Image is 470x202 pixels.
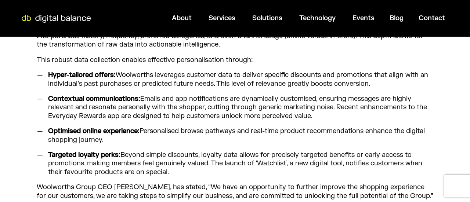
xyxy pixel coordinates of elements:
nav: Menu [95,11,451,25]
p: Woolworths Group CEO [PERSON_NAME], has stated, “We have an opportunity to further improve the sh... [37,183,433,200]
p: This robust data collection enables effective personalisation through: [37,56,433,64]
a: Events [352,14,375,22]
a: Technology [299,14,336,22]
div: Menu Toggle [95,11,451,25]
strong: Optimised online experience: [48,127,140,135]
a: Services [209,14,235,22]
a: Solutions [252,14,282,22]
li: Woolworths leverages customer data to deliver specific discounts and promotions that align with a... [45,71,433,88]
strong: Hyper-tailored offers: [48,71,116,79]
a: Blog [390,14,404,22]
strong: Targeted loyalty perks: [48,151,120,159]
li: Beyond simple discounts, loyalty data allows for precisely targeted benefits or early access to p... [45,151,433,176]
a: About [172,14,192,22]
strong: Contextual communications: [48,95,140,103]
img: Digital Balance logo [18,15,94,23]
a: Contact [419,14,445,22]
li: Emails and app notifications are dynamically customised, ensuring messages are highly relevant an... [45,95,433,120]
li: Personalised browse pathways and real-time product recommendations enhance the digital shopping j... [45,127,433,144]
